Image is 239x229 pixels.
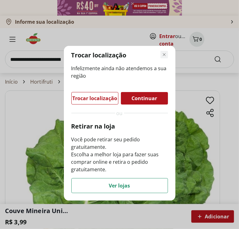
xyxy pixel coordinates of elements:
p: Retirar na loja [71,122,168,131]
p: Trocar localização [71,51,127,60]
span: Trocar localização [72,96,117,101]
span: Continuar [131,96,157,101]
span: ou [117,110,123,117]
span: Infelizmente ainda não atendemos a sua região [71,65,168,80]
p: Você pode retirar seu pedido gratuitamente. Escolha a melhor loja para fazer suas comprar online ... [71,136,168,173]
button: Ver lojas [71,178,168,193]
span: Ver lojas [109,183,130,188]
div: Modal de regionalização [64,46,175,201]
button: Fechar modal de regionalização [160,51,168,58]
button: Continuar [121,92,168,105]
button: Trocar localização [71,92,119,105]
